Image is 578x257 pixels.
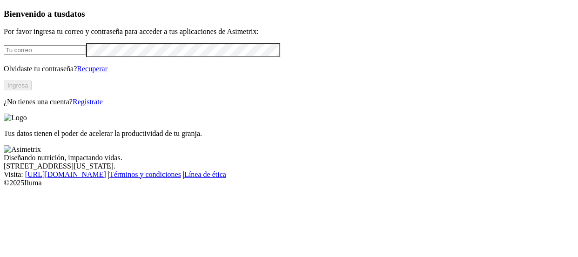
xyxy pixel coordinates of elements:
h3: Bienvenido a tus [4,9,574,19]
a: Recuperar [77,65,108,73]
p: Tus datos tienen el poder de acelerar la productividad de tu granja. [4,129,574,138]
a: Regístrate [73,98,103,106]
a: Línea de ética [184,170,226,178]
a: Términos y condiciones [109,170,181,178]
p: ¿No tienes una cuenta? [4,98,574,106]
input: Tu correo [4,45,86,55]
div: Visita : | | [4,170,574,179]
div: [STREET_ADDRESS][US_STATE]. [4,162,574,170]
span: datos [65,9,85,19]
img: Logo [4,114,27,122]
img: Asimetrix [4,145,41,154]
a: [URL][DOMAIN_NAME] [25,170,106,178]
p: Por favor ingresa tu correo y contraseña para acceder a tus aplicaciones de Asimetrix: [4,27,574,36]
div: © 2025 Iluma [4,179,574,187]
div: Diseñando nutrición, impactando vidas. [4,154,574,162]
button: Ingresa [4,81,32,90]
p: Olvidaste tu contraseña? [4,65,574,73]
